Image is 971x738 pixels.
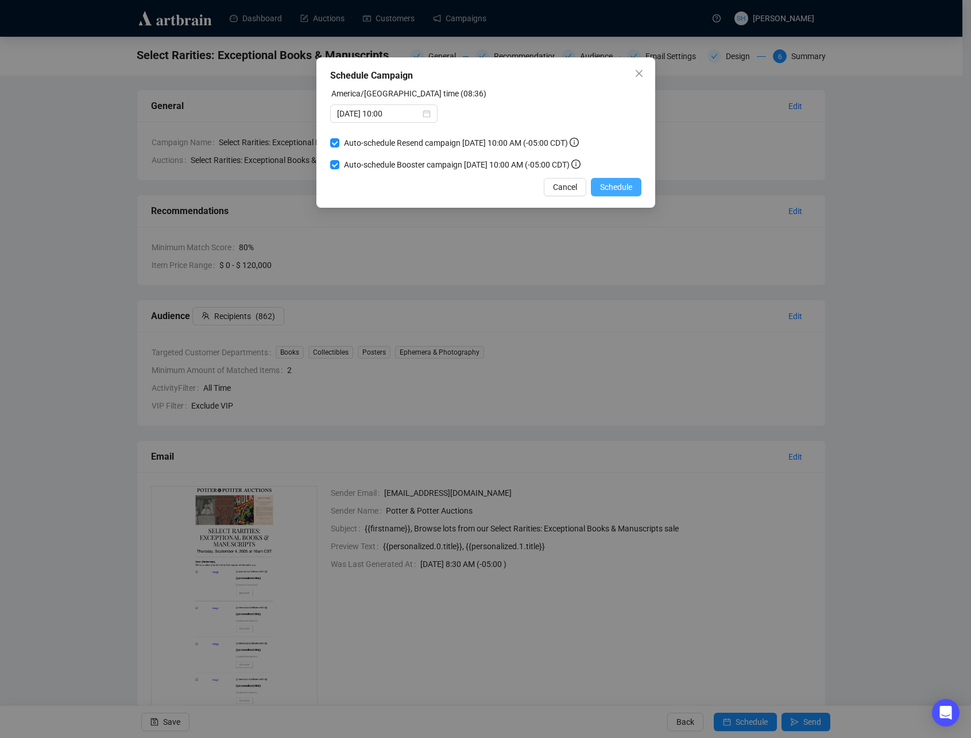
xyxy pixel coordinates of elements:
div: Open Intercom Messenger [932,699,960,727]
span: Auto-schedule Booster campaign [DATE] 10:00 AM (-05:00 CDT) [339,158,585,171]
span: info-circle [571,160,581,169]
span: close [635,69,644,78]
span: Schedule [600,181,632,193]
span: Auto-schedule Resend campaign [DATE] 10:00 AM (-05:00 CDT) [339,137,583,149]
button: Schedule [591,178,641,196]
button: Cancel [544,178,586,196]
input: Select date [337,107,420,120]
span: Cancel [553,181,577,193]
span: info-circle [570,138,579,147]
button: Close [630,64,648,83]
label: America/Chicago time (08:36) [331,89,486,98]
div: Schedule Campaign [330,69,641,83]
